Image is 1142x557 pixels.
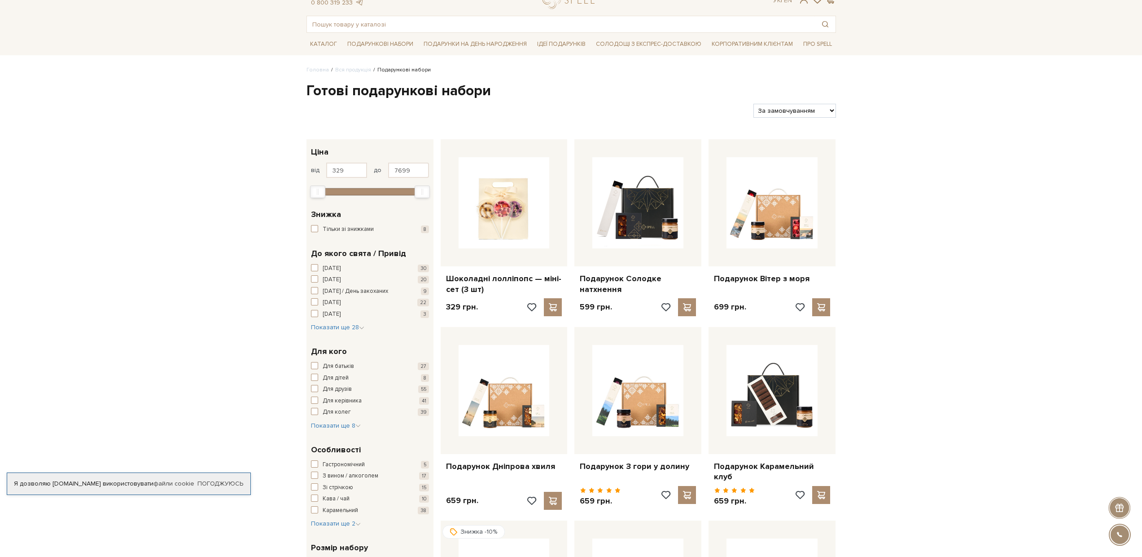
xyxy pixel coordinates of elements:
[420,37,530,51] a: Подарунки на День народження
[580,496,621,506] p: 659 грн.
[323,298,341,307] span: [DATE]
[446,302,478,312] p: 329 грн.
[419,472,429,480] span: 17
[371,66,431,74] li: Подарункові набори
[307,16,815,32] input: Пошук товару у каталозі
[344,37,417,51] a: Подарункові набори
[323,483,353,492] span: Зі стрічкою
[323,310,341,319] span: [DATE]
[418,507,429,514] span: 38
[311,166,319,174] span: від
[311,422,361,429] span: Показати ще 8
[311,483,429,492] button: Зі стрічкою 15
[311,248,406,260] span: До якого свята / Привід
[311,287,429,296] button: [DATE] / День закоханих 9
[311,310,429,319] button: [DATE] 3
[323,225,374,234] span: Тільки зі знижками
[442,525,505,539] div: Знижка -10%
[197,480,243,488] a: Погоджуюсь
[311,472,429,481] button: З вином / алкоголем 17
[306,82,836,101] h1: Готові подарункові набори
[534,37,589,51] a: Ідеї подарунків
[446,495,478,506] p: 659 грн.
[323,506,358,515] span: Карамельний
[446,274,562,295] a: Шоколадні лолліпопс — міні-сет (3 шт)
[419,397,429,405] span: 41
[592,36,705,52] a: Солодощі з експрес-доставкою
[580,302,612,312] p: 599 грн.
[417,299,429,306] span: 22
[153,480,194,487] a: файли cookie
[311,323,364,332] button: Показати ще 28
[580,461,696,472] a: Подарунок З гори у долину
[311,146,328,158] span: Ціна
[708,37,796,51] a: Корпоративним клієнтам
[311,421,361,430] button: Показати ще 8
[323,385,352,394] span: Для друзів
[311,408,429,417] button: Для колег 39
[418,265,429,272] span: 30
[311,208,341,221] span: Знижка
[311,323,364,331] span: Показати ще 28
[323,408,351,417] span: Для колег
[306,37,341,51] a: Каталог
[421,225,429,233] span: 8
[714,496,755,506] p: 659 грн.
[311,275,429,284] button: [DATE] 20
[421,374,429,382] span: 8
[7,480,250,488] div: Я дозволяю [DOMAIN_NAME] використовувати
[815,16,836,32] button: Пошук товару у каталозі
[323,374,349,383] span: Для дітей
[714,461,830,482] a: Подарунок Карамельний клуб
[388,163,429,178] input: Ціна
[326,163,367,178] input: Ціна
[311,397,429,406] button: Для керівника 41
[311,362,429,371] button: Для батьків 27
[714,274,830,284] a: Подарунок Вітер з моря
[311,374,429,383] button: Для дітей 8
[311,520,361,527] span: Показати ще 2
[310,186,325,198] div: Min
[323,495,350,504] span: Кава / чай
[323,472,378,481] span: З вином / алкоголем
[311,506,429,515] button: Карамельний 38
[374,166,381,174] span: до
[418,362,429,370] span: 27
[335,66,371,73] a: Вся продукція
[311,519,361,528] button: Показати ще 2
[580,274,696,295] a: Подарунок Солодке натхнення
[306,66,329,73] a: Головна
[420,310,429,318] span: 3
[446,461,562,472] a: Подарунок Дніпрова хвиля
[418,408,429,416] span: 39
[323,362,354,371] span: Для батьків
[311,385,429,394] button: Для друзів 55
[421,287,429,295] span: 9
[323,397,362,406] span: Для керівника
[311,298,429,307] button: [DATE] 22
[419,495,429,503] span: 10
[311,264,429,273] button: [DATE] 30
[311,460,429,469] button: Гастрономічний 5
[415,186,430,198] div: Max
[311,495,429,504] button: Кава / чай 10
[418,276,429,283] span: 20
[311,444,361,456] span: Особливості
[800,37,836,51] a: Про Spell
[419,484,429,491] span: 15
[311,225,429,234] button: Тільки зі знижками 8
[311,542,368,554] span: Розмір набору
[323,287,388,296] span: [DATE] / День закоханих
[323,264,341,273] span: [DATE]
[323,275,341,284] span: [DATE]
[418,385,429,393] span: 55
[311,345,347,358] span: Для кого
[323,460,365,469] span: Гастрономічний
[714,302,746,312] p: 699 грн.
[421,461,429,469] span: 5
